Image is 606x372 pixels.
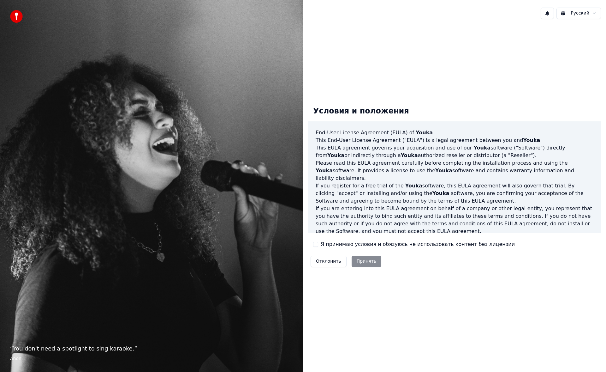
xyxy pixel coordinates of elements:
[316,168,333,174] span: Youka
[316,129,593,137] h3: End-User License Agreement (EULA) of
[327,152,344,158] span: Youka
[10,10,23,23] img: youka
[10,356,293,362] footer: Anon
[523,137,540,143] span: Youka
[10,344,293,353] p: “ You don't need a spotlight to sing karaoke. ”
[316,144,593,159] p: This EULA agreement governs your acquisition and use of our software ("Software") directly from o...
[316,205,593,235] p: If you are entering into this EULA agreement on behalf of a company or other legal entity, you re...
[432,190,449,196] span: Youka
[316,159,593,182] p: Please read this EULA agreement carefully before completing the installation process and using th...
[401,152,418,158] span: Youka
[473,145,490,151] span: Youka
[311,256,347,267] button: Отклонить
[308,101,414,121] div: Условия и положения
[316,137,593,144] p: This End-User License Agreement ("EULA") is a legal agreement between you and
[321,241,515,248] label: Я принимаю условия и обязуюсь не использовать контент без лицензии
[416,130,433,136] span: Youka
[435,168,452,174] span: Youka
[316,182,593,205] p: If you register for a free trial of the software, this EULA agreement will also govern that trial...
[405,183,422,189] span: Youka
